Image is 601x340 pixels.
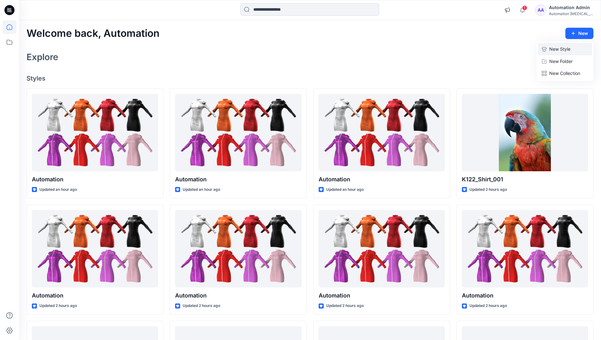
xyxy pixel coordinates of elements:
[469,303,507,309] p: Updated 2 hours ago
[175,94,301,172] a: Automation
[319,175,445,184] p: Automation
[549,45,570,53] p: New Style
[27,28,160,39] h2: Welcome back, Automation
[32,210,158,288] a: Automation
[549,4,593,11] div: Automation Admin
[462,291,588,300] p: Automation
[319,291,445,300] p: Automation
[462,210,588,288] a: Automation
[39,303,77,309] p: Updated 2 hours ago
[27,75,593,82] h4: Styles
[326,303,364,309] p: Updated 2 hours ago
[32,175,158,184] p: Automation
[549,11,593,16] div: Automation [MEDICAL_DATA]...
[319,210,445,288] a: Automation
[522,5,527,10] span: 1
[469,186,507,193] p: Updated 2 hours ago
[535,4,546,16] div: AA
[32,94,158,172] a: Automation
[326,186,364,193] p: Updated an hour ago
[183,303,220,309] p: Updated 2 hours ago
[175,210,301,288] a: Automation
[549,58,573,65] p: New Folder
[175,175,301,184] p: Automation
[319,94,445,172] a: Automation
[565,28,593,39] button: New
[462,175,588,184] p: K122_Shirt_001
[39,186,77,193] p: Updated an hour ago
[27,52,58,62] h2: Explore
[32,291,158,300] p: Automation
[183,186,220,193] p: Updated an hour ago
[175,291,301,300] p: Automation
[549,70,580,77] p: New Collection
[462,94,588,172] a: K122_Shirt_001
[538,43,592,55] a: New Style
